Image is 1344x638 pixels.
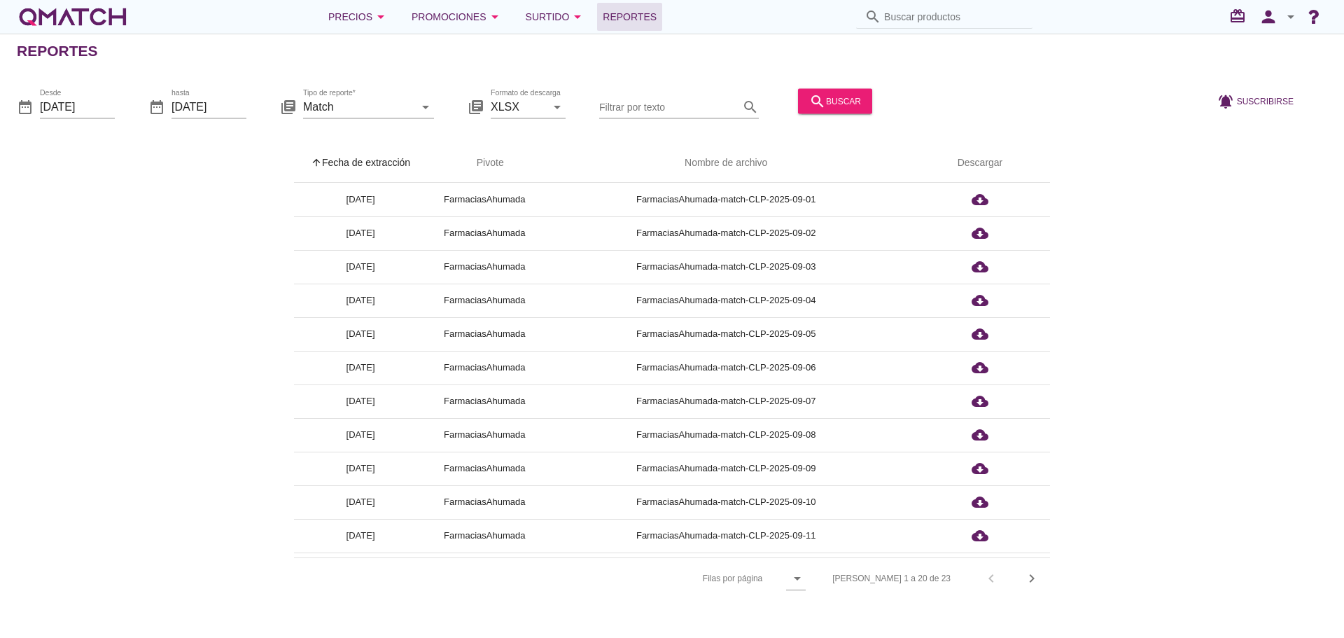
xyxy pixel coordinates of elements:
[427,216,542,250] td: FarmaciasAhumada
[1217,92,1237,109] i: notifications_active
[427,553,542,586] td: FarmaciasAhumada
[17,98,34,115] i: date_range
[372,8,389,25] i: arrow_drop_down
[427,519,542,553] td: FarmaciasAhumada
[427,284,542,317] td: FarmaciasAhumada
[542,418,910,452] td: FarmaciasAhumada-match-CLP-2025-09-08
[148,98,165,115] i: date_range
[832,572,951,585] div: [PERSON_NAME] 1 a 20 de 23
[542,452,910,485] td: FarmaciasAhumada-match-CLP-2025-09-09
[1206,88,1305,113] button: Suscribirse
[294,351,427,384] td: [DATE]
[1237,95,1294,107] span: Suscribirse
[972,393,988,410] i: cloud_download
[294,384,427,418] td: [DATE]
[311,157,322,168] i: arrow_upward
[294,452,427,485] td: [DATE]
[972,258,988,275] i: cloud_download
[294,485,427,519] td: [DATE]
[294,250,427,284] td: [DATE]
[910,144,1050,183] th: Descargar: Not sorted.
[294,284,427,317] td: [DATE]
[294,216,427,250] td: [DATE]
[40,95,115,118] input: Desde
[303,95,414,118] input: Tipo de reporte*
[542,317,910,351] td: FarmaciasAhumada-match-CLP-2025-09-05
[427,351,542,384] td: FarmaciasAhumada
[294,418,427,452] td: [DATE]
[171,95,246,118] input: hasta
[400,3,514,31] button: Promociones
[603,8,657,25] span: Reportes
[1229,8,1252,25] i: redeem
[542,553,910,586] td: FarmaciasAhumada-match-CLP-2025-09-12
[549,98,566,115] i: arrow_drop_down
[972,494,988,511] i: cloud_download
[427,452,542,485] td: FarmaciasAhumada
[972,460,988,477] i: cloud_download
[412,8,503,25] div: Promociones
[542,384,910,418] td: FarmaciasAhumada-match-CLP-2025-09-07
[972,191,988,208] i: cloud_download
[1019,566,1044,591] button: Next page
[789,570,806,587] i: arrow_drop_down
[542,183,910,216] td: FarmaciasAhumada-match-CLP-2025-09-01
[491,95,546,118] input: Formato de descarga
[542,284,910,317] td: FarmaciasAhumada-match-CLP-2025-09-04
[17,3,129,31] a: white-qmatch-logo
[542,351,910,384] td: FarmaciasAhumada-match-CLP-2025-09-06
[563,558,806,599] div: Filas por página
[809,92,861,109] div: buscar
[427,384,542,418] td: FarmaciasAhumada
[542,250,910,284] td: FarmaciasAhumada-match-CLP-2025-09-03
[294,519,427,553] td: [DATE]
[864,8,881,25] i: search
[972,292,988,309] i: cloud_download
[742,98,759,115] i: search
[427,317,542,351] td: FarmaciasAhumada
[427,485,542,519] td: FarmaciasAhumada
[514,3,598,31] button: Surtido
[468,98,484,115] i: library_books
[1282,8,1299,25] i: arrow_drop_down
[798,88,872,113] button: buscar
[526,8,587,25] div: Surtido
[972,326,988,342] i: cloud_download
[427,183,542,216] td: FarmaciasAhumada
[317,3,400,31] button: Precios
[972,527,988,544] i: cloud_download
[294,317,427,351] td: [DATE]
[884,6,1024,28] input: Buscar productos
[17,40,98,62] h2: Reportes
[542,144,910,183] th: Nombre de archivo: Not sorted.
[427,250,542,284] td: FarmaciasAhumada
[972,225,988,242] i: cloud_download
[280,98,297,115] i: library_books
[427,418,542,452] td: FarmaciasAhumada
[542,216,910,250] td: FarmaciasAhumada-match-CLP-2025-09-02
[972,427,988,443] i: cloud_download
[427,144,542,183] th: Pivote: Not sorted. Activate to sort ascending.
[597,3,662,31] a: Reportes
[328,8,389,25] div: Precios
[294,553,427,586] td: [DATE]
[569,8,586,25] i: arrow_drop_down
[972,359,988,376] i: cloud_download
[1023,570,1040,587] i: chevron_right
[486,8,503,25] i: arrow_drop_down
[294,183,427,216] td: [DATE]
[1254,7,1282,27] i: person
[417,98,434,115] i: arrow_drop_down
[599,95,739,118] input: Filtrar por texto
[542,485,910,519] td: FarmaciasAhumada-match-CLP-2025-09-10
[294,144,427,183] th: Fecha de extracción: Sorted ascending. Activate to sort descending.
[542,519,910,553] td: FarmaciasAhumada-match-CLP-2025-09-11
[809,92,826,109] i: search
